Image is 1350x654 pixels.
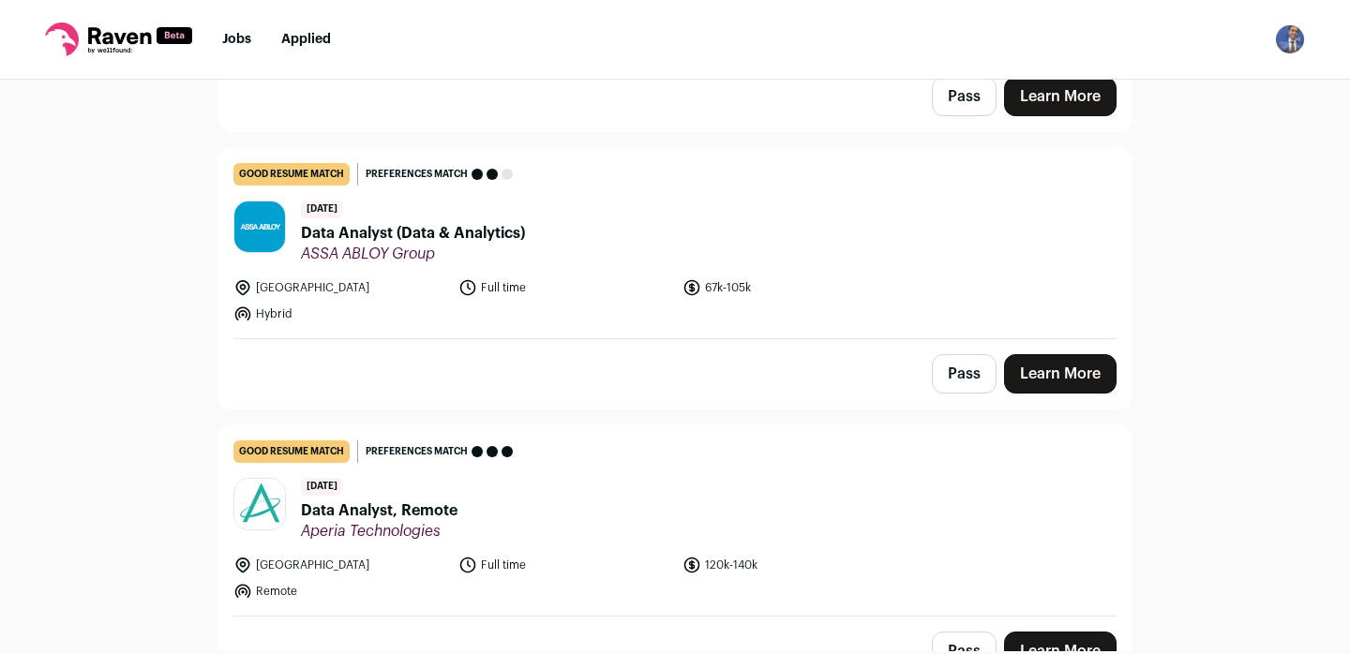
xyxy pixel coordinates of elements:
[932,354,997,394] button: Pass
[233,163,350,186] div: good resume match
[281,33,331,46] a: Applied
[218,425,1132,616] a: good resume match Preferences match [DATE] Data Analyst, Remote Aperia Technologies [GEOGRAPHIC_D...
[233,440,350,463] div: good resume match
[233,582,447,601] li: Remote
[234,201,285,252] img: 8f46afab0d95fd8095c1f7e4ceb3ab9cc40895e6b21a78833c26190e0a490f7d.jpg
[234,479,285,529] img: a324bd88494cb35d2021cc8948a9599bf5fda26fe589a01735de5206f72cf41b.jpg
[682,556,896,574] li: 120k-140k
[233,278,447,297] li: [GEOGRAPHIC_DATA]
[218,148,1132,338] a: good resume match Preferences match [DATE] Data Analyst (Data & Analytics) ASSA ABLOY Group [GEOG...
[301,201,343,218] span: [DATE]
[301,222,525,245] span: Data Analyst (Data & Analytics)
[366,442,468,461] span: Preferences match
[222,33,251,46] a: Jobs
[1275,24,1305,54] button: Open dropdown
[301,478,343,496] span: [DATE]
[1275,24,1305,54] img: 17977437-medium_jpg
[233,305,447,323] li: Hybrid
[932,77,997,116] button: Pass
[366,165,468,184] span: Preferences match
[301,522,457,541] span: Aperia Technologies
[301,245,525,263] span: ASSA ABLOY Group
[682,278,896,297] li: 67k-105k
[458,278,672,297] li: Full time
[1004,354,1117,394] a: Learn More
[301,499,457,522] span: Data Analyst, Remote
[233,556,447,574] li: [GEOGRAPHIC_DATA]
[1004,77,1117,116] a: Learn More
[458,556,672,574] li: Full time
